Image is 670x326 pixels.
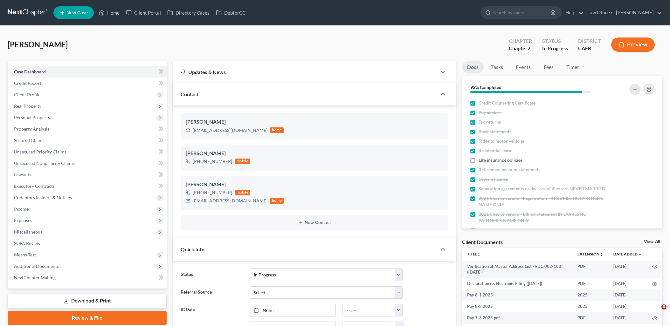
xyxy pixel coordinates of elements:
[193,158,232,165] div: [PHONE_NUMBER]
[186,220,443,225] button: New Contact
[14,229,42,234] span: Miscellaneous
[479,195,607,208] span: 2021 Chev Silverado - Registration - IN DOMESTIC PARTNER'S NAME ONLY
[342,304,395,316] input: -- : --
[462,239,503,245] div: Client Documents
[14,275,56,280] span: NextChapter Mailing
[599,253,603,256] i: unfold_more
[14,172,31,177] span: Lawsuits
[572,312,608,324] td: PDF
[235,159,251,164] div: mobile
[479,138,525,144] span: Titles to motor vehicles
[462,261,572,278] td: Verification of Master Address List - EDC.002-100 ([DATE])
[462,61,484,73] a: Docs
[479,176,508,182] span: Drivers license
[611,37,655,52] button: Preview
[66,10,88,15] span: New Case
[613,252,642,256] a: Date Added expand_more
[509,37,532,45] div: Chapter
[608,261,647,278] td: [DATE]
[479,109,501,116] span: Pay advices
[186,118,443,126] div: [PERSON_NAME]
[270,198,284,204] div: home
[608,312,647,324] td: [DATE]
[14,92,40,97] span: Client Profile
[193,189,232,196] div: [PHONE_NUMBER]
[572,301,608,312] td: 2025
[462,289,572,301] td: Pay 8-1.2025
[213,7,249,18] a: DebtorCC
[181,69,429,75] div: Updates & News
[186,150,443,157] div: [PERSON_NAME]
[14,126,49,132] span: Property Analysis
[9,238,167,249] a: SOFA Review
[648,304,664,320] iframe: Intercom live chat
[181,246,204,252] span: Quick Info
[96,7,123,18] a: Home
[14,160,75,166] span: Unsecured Nonpriority Claims
[14,263,59,269] span: Additional Documents
[14,183,55,189] span: Executory Contracts
[177,304,246,316] label: IC Date
[608,289,647,301] td: [DATE]
[14,115,50,120] span: Personal Property
[14,138,45,143] span: Secured Claims
[14,69,46,74] span: Case Dashboard
[8,294,167,309] a: Download & Print
[14,80,41,86] span: Credit Report
[123,7,164,18] a: Client Portal
[14,103,41,109] span: Real Property
[249,304,335,316] a: None
[467,252,481,256] a: Titleunfold_more
[479,211,607,224] span: 2021 Chev Silverado - Billing Statement IN DOMESTIC PARTNER'S NAME ONLY
[477,253,481,256] i: unfold_more
[479,119,501,125] span: Tax returns
[9,123,167,135] a: Property Analysis
[177,268,246,281] label: Status
[9,180,167,192] a: Executory Contracts
[562,7,584,18] a: Help
[608,301,647,312] td: [DATE]
[9,158,167,169] a: Unsecured Nonpriority Claims
[462,301,572,312] td: Pay 8-8.2025
[181,91,199,97] span: Contact
[572,261,608,278] td: PDF
[493,7,551,18] input: Search by name...
[578,37,601,45] div: District
[8,40,68,49] span: [PERSON_NAME]
[538,61,559,73] a: Fees
[9,78,167,89] a: Credit Report
[14,218,32,223] span: Expenses
[479,166,540,173] span: Retirement account statements
[584,7,662,18] a: Law Office of [PERSON_NAME]
[9,135,167,146] a: Secured Claims
[542,37,568,45] div: Status
[638,253,642,256] i: expand_more
[486,61,508,73] a: Tasks
[186,181,443,188] div: [PERSON_NAME]
[177,286,246,299] label: Referral Source
[193,127,267,133] div: [EMAIL_ADDRESS][DOMAIN_NAME]
[578,45,601,52] div: CAEB
[479,227,607,240] span: 2012 Kia Optima - Registration IN DOMESTIC PARTNER'S NAME ONLY
[572,289,608,301] td: 2025
[644,240,660,244] a: View All
[462,312,572,324] td: Pay 7-3.2025.pdf
[661,304,667,309] span: 5
[270,127,284,133] div: home
[9,169,167,180] a: Lawsuits
[193,198,267,204] div: [EMAIL_ADDRESS][DOMAIN_NAME]
[572,278,608,289] td: PDF
[462,278,572,289] td: Declaration re: Electronic Filing ([DATE])
[528,45,530,51] span: 7
[8,311,167,325] a: Review & File
[470,85,501,90] strong: 93% Completed
[511,61,536,73] a: Events
[542,45,568,52] div: In Progress
[9,146,167,158] a: Unsecured Priority Claims
[608,278,647,289] td: [DATE]
[235,190,251,195] div: mobile
[164,7,213,18] a: Directory Cases
[561,61,584,73] a: Timer
[14,241,40,246] span: SOFA Review
[479,147,512,154] span: Residential Lease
